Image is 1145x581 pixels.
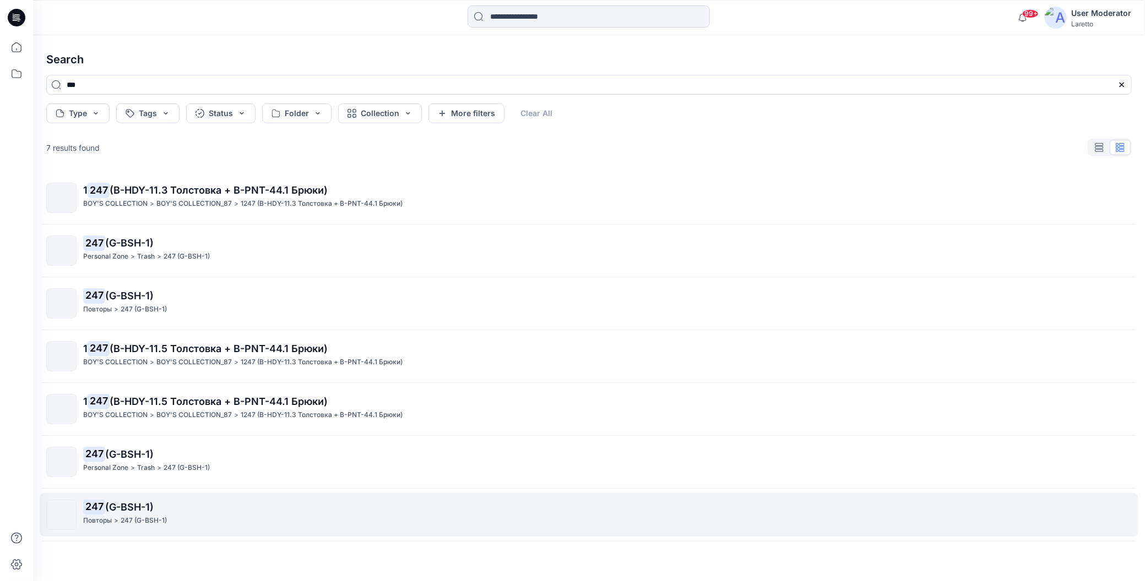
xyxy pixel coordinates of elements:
[88,393,110,409] mark: 247
[1022,9,1039,18] span: 99+
[131,462,135,474] p: >
[110,184,328,196] span: (B-HDY-11.3 Толстовка + B-PNT-44.1 Брюки)
[37,44,1141,75] h4: Search
[40,176,1138,220] a: 1247(B-HDY-11.3 Толстовка + B-PNT-44.1 Брюки)BOY'S COLLECTION>BOY'S COLLECTION_87>1247 (B-HDY-11....
[83,409,148,421] p: BOY'S COLLECTION
[105,237,154,249] span: (G-BSH-1)
[83,462,128,474] p: Personal Zone
[131,251,135,262] p: >
[241,198,403,210] p: 1247 (B-HDY-11.3 Толстовка + B-PNT-44.1 Брюки)
[156,409,232,421] p: BOY'S COLLECTION_87
[105,501,154,513] span: (G-BSH-1)
[137,251,155,262] p: Trash
[241,409,403,421] p: 1247 (B-HDY-11.3 Толстовка + B-PNT-44.1 Брюки)
[157,462,161,474] p: >
[110,396,328,407] span: (B-HDY-11.5 Толстовка + B-PNT-44.1 Брюки)
[164,251,210,262] p: 247 (G-BSH-1)
[110,343,328,354] span: (B-HDY-11.5 Толстовка + B-PNT-44.1 Брюки)
[114,304,118,315] p: >
[1071,7,1131,20] div: User Moderator
[156,198,232,210] p: BOY'S COLLECTION_87
[83,357,148,368] p: BOY'S COLLECTION
[1071,20,1131,28] div: Laretto
[137,462,155,474] p: Trash
[83,515,112,527] p: Повторы
[88,341,110,356] mark: 247
[46,142,100,154] p: 7 results found
[88,182,110,198] mark: 247
[150,357,154,368] p: >
[40,282,1138,325] a: 247(G-BSH-1)Повторы>247 (G-BSH-1)
[40,335,1138,378] a: 1247(B-HDY-11.5 Толстовка + B-PNT-44.1 Брюки)BOY'S COLLECTION>BOY'S COLLECTION_87>1247 (B-HDY-11....
[83,304,112,315] p: Повторы
[83,198,148,210] p: BOY'S COLLECTION
[40,229,1138,272] a: 247(G-BSH-1)Personal Zone>Trash>247 (G-BSH-1)
[40,440,1138,484] a: 247(G-BSH-1)Personal Zone>Trash>247 (G-BSH-1)
[234,409,238,421] p: >
[105,290,154,302] span: (G-BSH-1)
[156,357,232,368] p: BOY'S COLLECTION_87
[186,103,256,123] button: Status
[116,103,180,123] button: Tags
[114,515,118,527] p: >
[234,198,238,210] p: >
[83,288,105,303] mark: 247
[83,446,105,462] mark: 247
[234,357,238,368] p: >
[121,515,167,527] p: 247 (G-BSH-1)
[1045,7,1067,29] img: avatar
[338,103,422,123] button: Collection
[121,304,167,315] p: 247 (G-BSH-1)
[105,448,154,460] span: (G-BSH-1)
[150,198,154,210] p: >
[83,251,128,262] p: Personal Zone
[40,387,1138,431] a: 1247(B-HDY-11.5 Толстовка + B-PNT-44.1 Брюки)BOY'S COLLECTION>BOY'S COLLECTION_87>1247 (B-HDY-11....
[83,499,105,514] mark: 247
[83,396,88,407] span: 1
[150,409,154,421] p: >
[83,184,88,196] span: 1
[241,357,403,368] p: 1247 (B-HDY-11.3 Толстовка + B-PNT-44.1 Брюки)
[46,103,110,123] button: Type
[40,493,1138,536] a: 247(G-BSH-1)Повторы>247 (G-BSH-1)
[164,462,210,474] p: 247 (G-BSH-1)
[157,251,161,262] p: >
[83,343,88,354] span: 1
[262,103,332,123] button: Folder
[83,235,105,250] mark: 247
[428,103,504,123] button: More filters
